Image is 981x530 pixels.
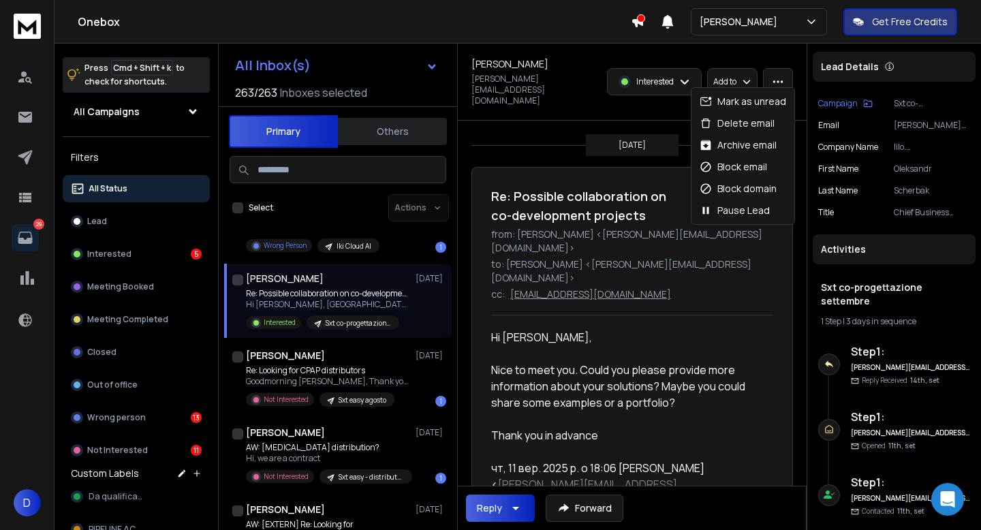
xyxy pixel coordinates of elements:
p: Sxt easy agosto [339,395,386,405]
div: Block domain [700,182,777,196]
p: [EMAIL_ADDRESS][DOMAIN_NAME] [510,287,671,301]
div: Hi [PERSON_NAME], Nice to meet you. Could you please provide more information about your solution... [491,329,762,443]
p: Goodmorning [PERSON_NAME], Thank you for [246,376,409,387]
p: [DATE] [416,504,446,515]
p: [PERSON_NAME] [700,15,783,29]
p: [DATE] [416,427,446,438]
div: 1 [435,396,446,407]
h1: [PERSON_NAME] [246,349,325,362]
p: [DATE] [416,350,446,361]
div: Open Intercom Messenger [931,483,964,516]
p: Email [818,120,839,131]
a: [PERSON_NAME][EMAIL_ADDRESS][DOMAIN_NAME] [491,477,677,508]
button: Forward [546,495,623,522]
p: Press to check for shortcuts. [84,61,185,89]
h6: [PERSON_NAME][EMAIL_ADDRESS][DOMAIN_NAME] [851,362,970,373]
div: 11 [191,445,202,456]
span: 263 / 263 [235,84,277,101]
p: Out of office [87,379,138,390]
p: Opened [862,441,916,451]
p: title [818,207,834,218]
span: D [14,489,41,516]
label: Select [249,202,273,213]
p: Wrong person [87,412,146,423]
div: 1 [435,242,446,253]
h1: [PERSON_NAME] [246,272,324,285]
p: cc: [491,287,505,301]
h1: All Campaigns [74,105,140,119]
span: 11th, set [888,441,916,450]
p: Sxt easy - distributori [339,472,404,482]
span: Cmd + Shift + k [111,60,173,76]
p: Last Name [818,185,858,196]
p: Meeting Completed [87,314,168,325]
p: Add to [713,76,736,87]
p: [DATE] [416,273,446,284]
p: Chief Business Development Officer [894,207,970,218]
button: Others [338,116,447,146]
h6: Step 1 : [851,343,970,360]
p: AW: [MEDICAL_DATA] distribution? [246,442,409,453]
p: Not Interested [264,394,309,405]
h6: [PERSON_NAME][EMAIL_ADDRESS][DOMAIN_NAME] [851,428,970,438]
img: logo [14,14,41,39]
h6: [PERSON_NAME][EMAIL_ADDRESS][DOMAIN_NAME] [851,493,970,503]
h1: [PERSON_NAME] [246,503,325,516]
p: First Name [818,163,858,174]
div: Reply [477,501,502,515]
p: Campaign [818,98,858,109]
p: Get Free Credits [872,15,948,29]
h1: [PERSON_NAME] [246,426,325,439]
p: Iki Cloud AI [337,241,371,251]
p: Interested [87,249,131,260]
p: Company Name [818,142,878,153]
p: Closed [87,347,116,358]
div: 1 [435,473,446,484]
span: Da qualificare [89,491,146,502]
h1: All Inbox(s) [235,59,311,72]
div: Mark as unread [700,95,786,108]
div: Archive email [700,138,777,152]
div: | [821,316,967,327]
p: Sxt co-progettazione settembre [894,98,970,109]
span: 14th, set [910,375,939,385]
p: [PERSON_NAME][EMAIL_ADDRESS][DOMAIN_NAME] [894,120,970,131]
h1: [PERSON_NAME] [471,57,548,71]
p: from: [PERSON_NAME] <[PERSON_NAME][EMAIL_ADDRESS][DOMAIN_NAME]> [491,228,773,255]
p: Scherbak [894,185,970,196]
p: Hi, we are a contract [246,453,409,464]
div: 5 [191,249,202,260]
span: 3 days in sequence [846,315,916,327]
p: 29 [33,219,44,230]
p: [PERSON_NAME][EMAIL_ADDRESS][DOMAIN_NAME] [471,74,599,106]
p: Meeting Booked [87,281,154,292]
p: Re: Looking for CPAP distributors [246,365,409,376]
h3: Filters [63,148,210,167]
h1: Onebox [78,14,631,30]
p: Oleksandr [894,163,970,174]
p: Not Interested [87,445,148,456]
div: Activities [813,234,976,264]
p: Interested [264,317,296,328]
h3: Custom Labels [71,467,139,480]
div: 13 [191,412,202,423]
h6: Step 1 : [851,474,970,490]
p: Hi [PERSON_NAME], [GEOGRAPHIC_DATA] to meet [246,299,409,310]
p: Contacted [862,506,924,516]
div: Block email [700,160,767,174]
p: Not Interested [264,471,309,482]
span: 1 Step [821,315,841,327]
div: Pause Lead [700,204,770,217]
h3: Inboxes selected [280,84,367,101]
p: Lead Details [821,60,879,74]
p: Re: Possible collaboration on co-development [246,288,409,299]
p: Reply Received [862,375,939,386]
span: 11th, set [897,506,924,516]
p: Interested [636,76,674,87]
p: Wrong Person [264,240,307,251]
div: чт, 11 вер. 2025 р. о 18:06 [PERSON_NAME] < > пише: [491,460,762,509]
p: Lead [87,216,107,227]
p: AW: [EXTERN] Re: Looking for [246,519,394,530]
h6: Step 1 : [851,409,970,425]
p: All Status [89,183,127,194]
